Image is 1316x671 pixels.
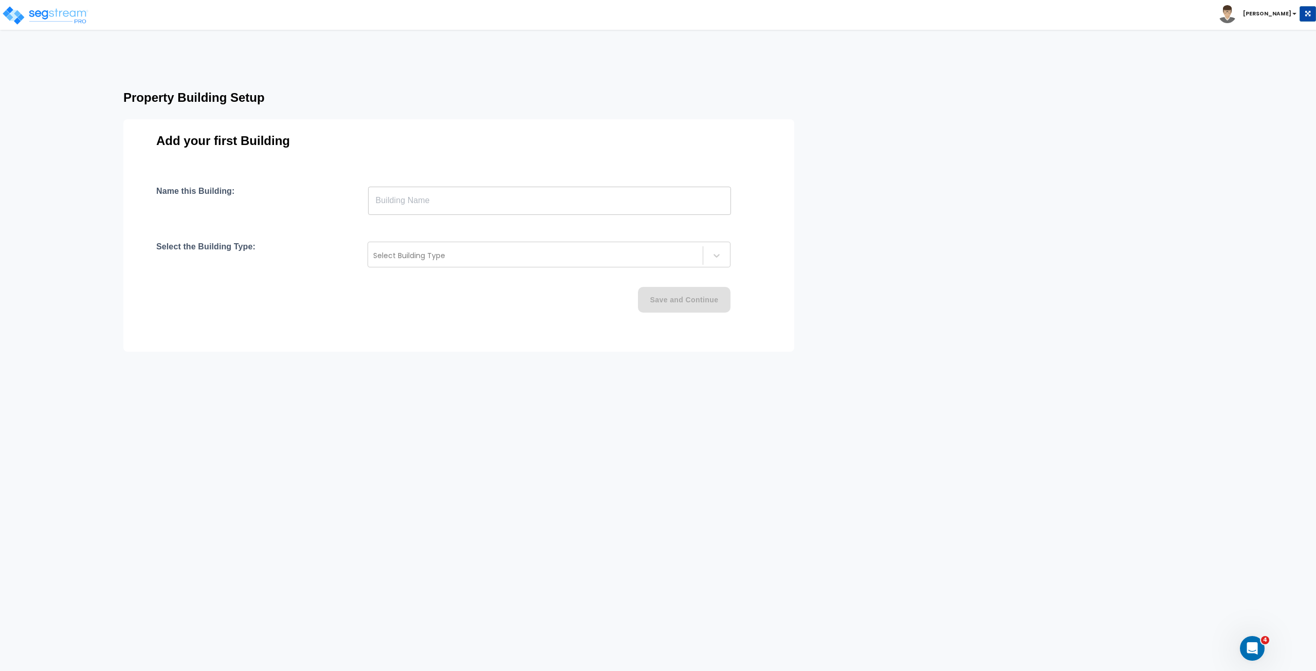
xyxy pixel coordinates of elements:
b: [PERSON_NAME] [1243,10,1291,17]
h3: Property Building Setup [123,90,868,105]
span: 4 [1261,636,1269,644]
h4: Select the Building Type: [156,242,255,267]
img: avatar.png [1218,5,1236,23]
input: Building Name [368,186,731,215]
img: logo_pro_r.png [2,5,89,26]
h3: Add your first Building [156,134,761,148]
h4: Name this Building: [156,186,234,215]
iframe: Intercom live chat [1240,636,1265,661]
